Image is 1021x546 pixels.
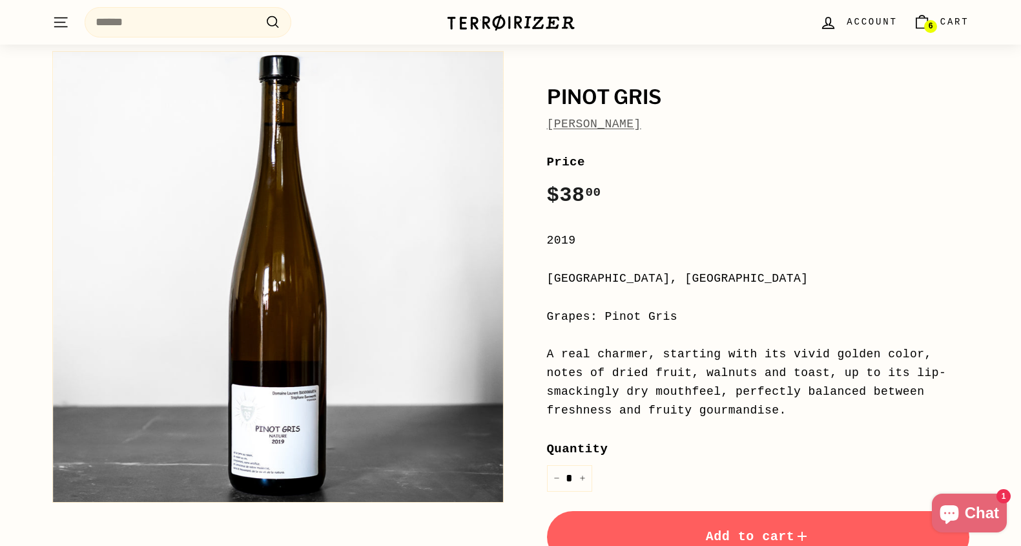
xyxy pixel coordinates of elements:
[847,15,897,29] span: Account
[905,3,977,41] a: Cart
[547,269,969,288] div: [GEOGRAPHIC_DATA], [GEOGRAPHIC_DATA]
[547,184,601,207] span: $38
[547,152,969,172] label: Price
[547,465,592,492] input: quantity
[547,465,566,492] button: Reduce item quantity by one
[706,529,810,544] span: Add to cart
[928,22,933,31] span: 6
[812,3,905,41] a: Account
[573,465,592,492] button: Increase item quantity by one
[585,185,601,200] sup: 00
[547,231,969,250] div: 2019
[547,87,969,109] h1: Pinot Gris
[547,439,969,459] label: Quantity
[940,15,969,29] span: Cart
[547,308,969,326] div: Grapes: Pinot Gris
[547,118,641,131] a: [PERSON_NAME]
[928,494,1011,536] inbox-online-store-chat: Shopify online store chat
[547,345,969,419] div: A real charmer, starting with its vivid golden color, notes of dried fruit, walnuts and toast, up...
